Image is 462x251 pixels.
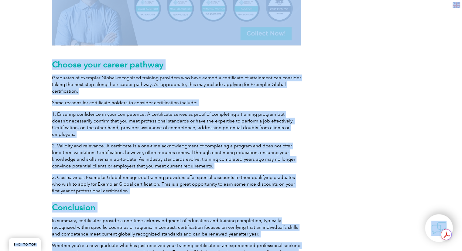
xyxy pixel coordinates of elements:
p: 1. Ensuring confidence in your competence. A certificate serves as proof of completing a training... [52,111,301,138]
p: 3. Cost savings. Exemplar Global-recognized training providers offer special discounts to their q... [52,174,301,194]
p: In summary, certificates provide a one-time acknowledgment of education and training completion, ... [52,217,301,237]
img: contact-chat.png [431,221,447,236]
a: BACK TO TOP [9,238,41,251]
p: Graduates of Exemplar Global-recognized training providers who have earned a certificate of attai... [52,74,301,95]
p: 2. Validity and relevance. A certificate is a one-time acknowledgment of completing a program and... [52,143,301,169]
h2: Conclusion [52,202,301,212]
img: en [453,2,460,8]
h2: Choose your career pathway [52,60,301,69]
p: Some reasons for certificate holders to consider certification include: [52,99,301,106]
